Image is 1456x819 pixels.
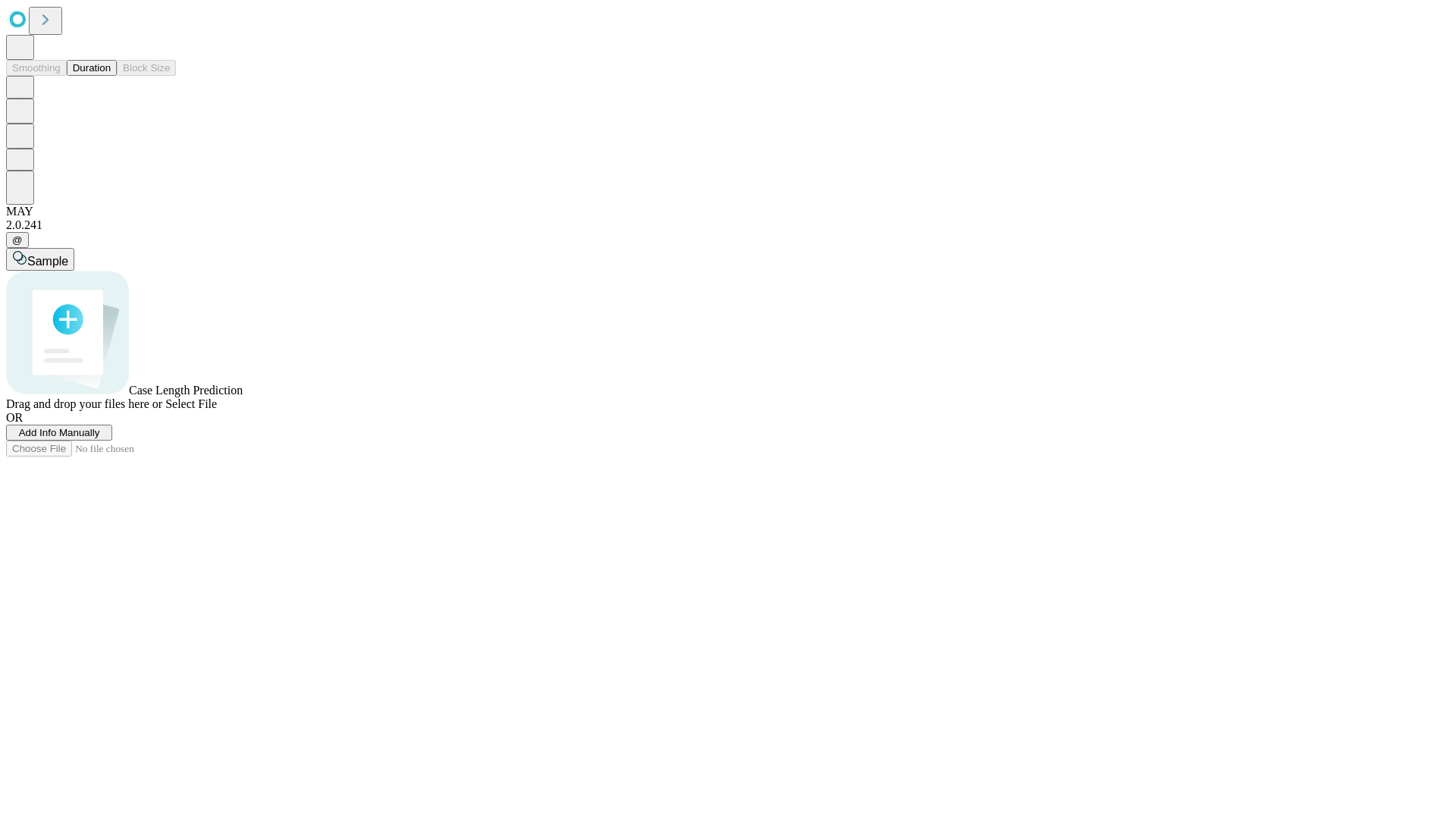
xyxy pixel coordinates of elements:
[6,411,23,424] span: OR
[6,60,67,76] button: Smoothing
[6,218,1450,232] div: 2.0.241
[129,384,243,397] span: Case Length Prediction
[27,255,68,268] span: Sample
[67,60,117,76] button: Duration
[6,232,29,248] button: @
[6,248,74,271] button: Sample
[165,397,217,410] span: Select File
[12,234,23,246] span: @
[117,60,176,76] button: Block Size
[6,205,1450,218] div: MAY
[6,425,112,441] button: Add Info Manually
[6,397,162,410] span: Drag and drop your files here or
[19,427,100,438] span: Add Info Manually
